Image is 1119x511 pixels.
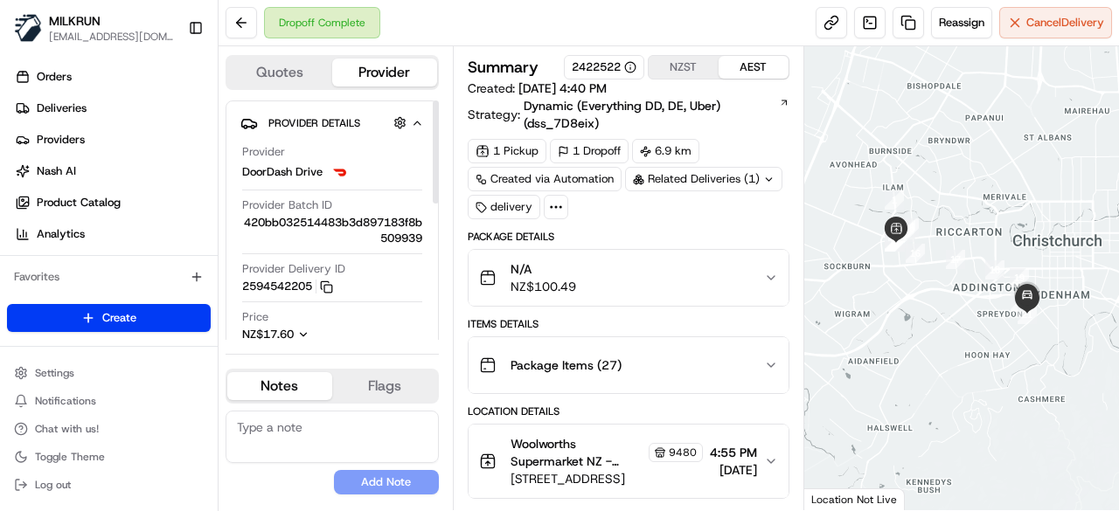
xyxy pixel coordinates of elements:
[1018,305,1037,324] div: 21
[931,7,992,38] button: Reassign
[7,263,211,291] div: Favorites
[710,461,757,479] span: [DATE]
[906,244,925,263] div: 16
[35,366,74,380] span: Settings
[511,435,645,470] span: Woolworths Supermarket NZ - Church Corner Store Manager
[468,195,540,219] div: delivery
[511,278,576,295] span: NZ$100.49
[7,304,211,332] button: Create
[37,163,76,179] span: Nash AI
[469,337,789,393] button: Package Items (27)
[511,356,622,374] span: Package Items ( 27 )
[1010,268,1029,287] div: 19
[332,372,437,400] button: Flags
[242,327,396,342] button: NZ$17.60
[49,12,101,30] button: MILKRUN
[240,108,424,137] button: Provider Details
[35,394,96,408] span: Notifications
[625,167,782,191] div: Related Deliveries (1)
[330,162,351,183] img: doordash_logo_v2.png
[35,478,71,492] span: Log out
[35,450,105,464] span: Toggle Theme
[886,232,905,252] div: 10
[524,97,777,132] span: Dynamic (Everything DD, DE, Uber) (dss_7D8eix)
[7,94,218,122] a: Deliveries
[242,197,332,213] span: Provider Batch ID
[242,144,285,160] span: Provider
[649,56,719,79] button: NZST
[7,417,211,441] button: Chat with us!
[7,7,181,49] button: MILKRUNMILKRUN[EMAIL_ADDRESS][DOMAIN_NAME]
[999,7,1112,38] button: CancelDelivery
[468,404,789,418] div: Location Details
[719,56,789,79] button: AEST
[985,260,1004,280] div: 18
[35,422,99,436] span: Chat with us!
[710,444,757,461] span: 4:55 PM
[885,190,904,210] div: 1
[227,59,332,86] button: Quotes
[468,167,622,191] a: Created via Automation
[632,139,699,163] div: 6.9 km
[7,63,218,91] a: Orders
[242,279,333,294] button: 2594542205
[468,59,539,75] h3: Summary
[242,327,294,342] span: NZ$17.60
[896,220,915,239] div: 14
[37,226,85,242] span: Analytics
[49,30,174,44] button: [EMAIL_ADDRESS][DOMAIN_NAME]
[268,116,360,130] span: Provider Details
[468,79,607,97] span: Created:
[7,126,218,154] a: Providers
[7,361,211,385] button: Settings
[885,232,904,252] div: 11
[7,473,211,497] button: Log out
[468,317,789,331] div: Items Details
[572,59,636,75] button: 2422522
[468,97,789,132] div: Strategy:
[14,14,42,42] img: MILKRUN
[7,445,211,469] button: Toggle Theme
[1026,15,1104,31] span: Cancel Delivery
[900,218,919,238] div: 15
[518,80,607,96] span: [DATE] 4:40 PM
[37,195,121,211] span: Product Catalog
[242,261,345,277] span: Provider Delivery ID
[468,139,546,163] div: 1 Pickup
[102,310,136,326] span: Create
[7,157,218,185] a: Nash AI
[468,230,789,244] div: Package Details
[37,132,85,148] span: Providers
[37,69,72,85] span: Orders
[804,488,905,510] div: Location Not Live
[895,223,914,242] div: 13
[550,139,629,163] div: 1 Dropoff
[946,250,965,269] div: 17
[332,59,437,86] button: Provider
[524,97,789,132] a: Dynamic (Everything DD, DE, Uber) (dss_7D8eix)
[7,189,218,217] a: Product Catalog
[242,309,268,325] span: Price
[939,15,984,31] span: Reassign
[7,220,218,248] a: Analytics
[37,100,87,116] span: Deliveries
[669,445,697,459] span: 9480
[469,425,789,498] button: Woolworths Supermarket NZ - Church Corner Store Manager9480[STREET_ADDRESS]4:55 PM[DATE]
[242,215,422,246] span: 420bb032514483b3d897183f8b509939
[227,372,332,400] button: Notes
[511,260,576,278] span: N/A
[511,470,703,487] span: [STREET_ADDRESS]
[469,250,789,306] button: N/ANZ$100.49
[242,164,323,180] span: DoorDash Drive
[7,389,211,413] button: Notifications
